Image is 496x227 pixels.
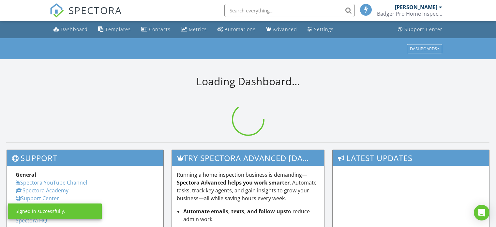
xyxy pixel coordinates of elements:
div: Contacts [149,26,171,32]
strong: General [16,171,36,178]
a: Automations (Basic) [215,24,258,36]
a: Metrics [178,24,209,36]
h3: Latest Updates [333,150,489,166]
h3: Try spectora advanced [DATE] [172,150,324,166]
div: Metrics [189,26,207,32]
strong: Spectora Advanced helps you work smarter [177,179,290,186]
img: The Best Home Inspection Software - Spectora [50,3,64,18]
a: Support Center [16,195,59,202]
div: Badger Pro Home Inspection llc [377,10,442,17]
a: Spectora Academy [16,187,68,194]
div: Advanced [273,26,297,32]
div: Support Center [404,26,443,32]
div: Automations [225,26,256,32]
input: Search everything... [224,4,355,17]
div: Templates [105,26,131,32]
a: Support Center [395,24,445,36]
a: Spectora HQ [16,217,47,224]
div: Dashboards [410,46,439,51]
p: Running a home inspection business is demanding— . Automate tasks, track key agents, and gain ins... [177,171,320,202]
strong: Automate emails, texts, and follow-ups [183,208,286,215]
a: Advanced [263,24,300,36]
h3: Support [7,150,163,166]
button: Dashboards [407,44,442,53]
div: Open Intercom Messenger [474,205,489,220]
div: [PERSON_NAME] [395,4,437,10]
li: to reduce admin work. [183,207,320,223]
div: Settings [314,26,334,32]
div: Dashboard [61,26,88,32]
a: Spectora YouTube Channel [16,179,87,186]
a: Templates [96,24,133,36]
a: Dashboard [51,24,90,36]
a: Contacts [139,24,173,36]
div: Signed in successfully. [16,208,65,215]
a: SPECTORA [50,9,122,23]
a: Settings [305,24,336,36]
span: SPECTORA [68,3,122,17]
